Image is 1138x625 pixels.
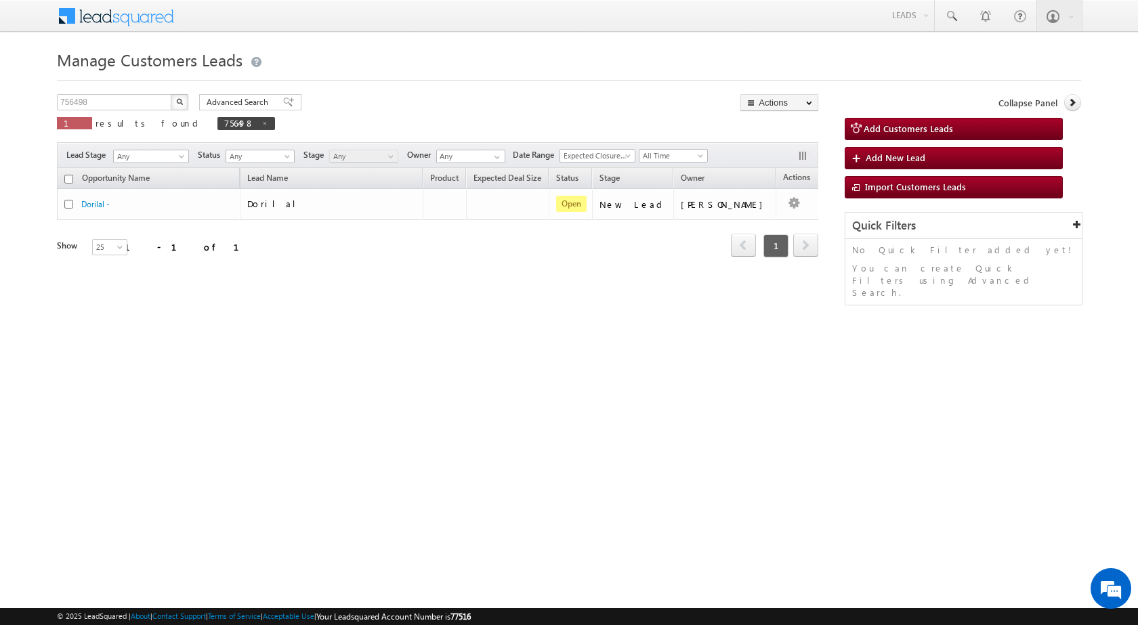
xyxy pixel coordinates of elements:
[450,611,471,622] span: 77516
[845,213,1082,239] div: Quick Filters
[740,94,818,111] button: Actions
[407,149,436,161] span: Owner
[776,170,817,188] span: Actions
[82,173,150,183] span: Opportunity Name
[430,173,459,183] span: Product
[114,150,184,163] span: Any
[865,181,966,192] span: Import Customers Leads
[763,234,788,257] span: 1
[66,149,111,161] span: Lead Stage
[793,234,818,257] span: next
[556,196,587,212] span: Open
[64,117,85,129] span: 1
[57,240,81,252] div: Show
[866,152,925,163] span: Add New Lead
[998,97,1057,109] span: Collapse Panel
[57,49,243,70] span: Manage Customers Leads
[198,149,226,161] span: Status
[240,171,295,188] span: Lead Name
[513,149,560,161] span: Date Range
[731,234,756,257] span: prev
[852,244,1075,256] p: No Quick Filter added yet!
[467,171,548,188] a: Expected Deal Size
[96,117,203,129] span: results found
[247,198,306,209] span: Dorilal
[864,123,953,134] span: Add Customers Leads
[92,239,127,255] a: 25
[852,262,1075,299] p: You can create Quick Filters using Advanced Search.
[226,150,291,163] span: Any
[639,150,704,162] span: All Time
[263,611,314,620] a: Acceptable Use
[436,150,505,163] input: Type to Search
[303,149,329,161] span: Stage
[473,173,541,183] span: Expected Deal Size
[113,150,189,163] a: Any
[487,150,504,164] a: Show All Items
[131,611,150,620] a: About
[57,610,471,623] span: © 2025 LeadSquared | | | | |
[152,611,206,620] a: Contact Support
[549,171,585,188] a: Status
[681,198,770,211] div: [PERSON_NAME]
[731,235,756,257] a: prev
[329,150,398,163] a: Any
[599,173,620,183] span: Stage
[176,98,183,105] img: Search
[681,173,704,183] span: Owner
[316,611,471,622] span: Your Leadsquared Account Number is
[81,199,110,209] a: Dorilal -
[793,235,818,257] a: next
[125,239,255,255] div: 1 - 1 of 1
[560,149,635,163] a: Expected Closure Date
[93,241,129,253] span: 25
[207,96,272,108] span: Advanced Search
[224,117,255,129] span: 756498
[226,150,295,163] a: Any
[64,175,73,184] input: Check all records
[639,149,708,163] a: All Time
[330,150,394,163] span: Any
[560,150,631,162] span: Expected Closure Date
[599,198,667,211] div: New Lead
[593,171,627,188] a: Stage
[208,611,261,620] a: Terms of Service
[75,171,156,188] a: Opportunity Name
